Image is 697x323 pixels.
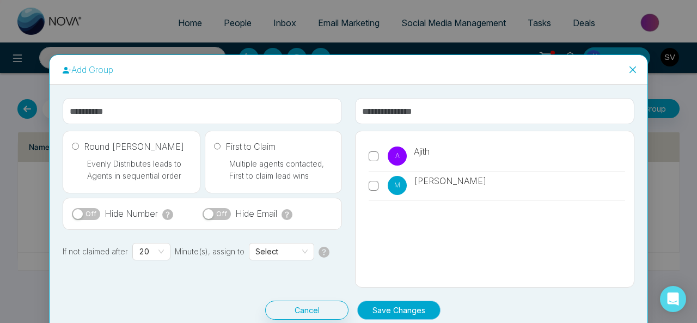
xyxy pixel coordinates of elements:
[388,147,407,166] p: A
[63,243,342,260] p: If not claimed after Minute(s), assign to
[235,207,292,221] label: Hide Email
[357,301,441,320] button: Save Changes
[139,243,164,260] span: 20
[85,208,96,220] span: Off
[369,181,378,191] input: M[PERSON_NAME]
[255,243,308,260] span: Select
[265,301,348,320] button: Cancel
[72,140,185,154] label: Round [PERSON_NAME]
[369,151,378,161] input: AAjith
[412,145,430,159] span: Ajith
[214,143,221,150] input: First to Claim
[216,208,227,220] span: Off
[660,286,686,312] div: Open Intercom Messenger
[388,176,407,195] p: M
[618,55,647,84] button: Close
[412,174,487,188] span: [PERSON_NAME]
[74,154,191,182] p: Evenly Distributes leads to Agents in sequential order
[628,65,637,74] span: close
[63,64,634,76] p: Add Group
[105,207,173,221] label: Hide Number
[216,154,333,182] p: Multiple agents contacted, First to claim lead wins
[214,140,276,154] label: First to Claim
[72,143,79,150] input: Round [PERSON_NAME]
